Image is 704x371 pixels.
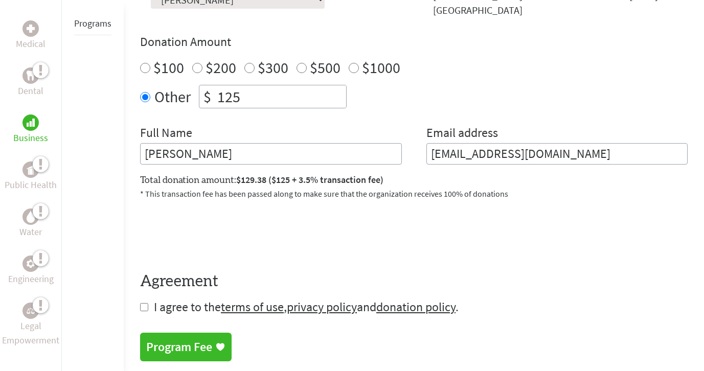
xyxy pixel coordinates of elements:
p: Business [13,131,48,145]
a: WaterWater [19,208,42,239]
input: Enter Full Name [140,143,402,165]
h4: Donation Amount [140,34,688,50]
img: Water [27,211,35,222]
a: donation policy [376,299,456,315]
input: Your Email [426,143,688,165]
iframe: reCAPTCHA [140,212,296,252]
div: Public Health [22,161,39,178]
div: Program Fee [146,339,212,355]
a: Program Fee [140,333,232,361]
label: Total donation amount: [140,173,383,188]
img: Business [27,119,35,127]
h4: Agreement [140,272,688,291]
a: terms of use [221,299,284,315]
img: Public Health [27,165,35,175]
a: BusinessBusiness [13,114,48,145]
a: DentalDental [18,67,43,98]
label: $1000 [362,58,400,77]
a: MedicalMedical [16,20,46,51]
p: * This transaction fee has been passed along to make sure that the organization receives 100% of ... [140,188,688,200]
li: Programs [74,12,111,35]
label: $200 [206,58,236,77]
span: I agree to the , and . [154,299,459,315]
p: Public Health [5,178,57,192]
div: Water [22,208,39,225]
label: Other [154,85,191,108]
span: $129.38 ($125 + 3.5% transaction fee) [236,174,383,185]
a: EngineeringEngineering [8,256,54,286]
label: Email address [426,125,498,143]
a: Programs [74,17,111,29]
div: Engineering [22,256,39,272]
p: Water [19,225,42,239]
img: Engineering [27,260,35,268]
img: Dental [27,71,35,80]
label: $500 [310,58,340,77]
p: Medical [16,37,46,51]
div: Business [22,114,39,131]
p: Engineering [8,272,54,286]
a: Public HealthPublic Health [5,161,57,192]
label: $300 [258,58,288,77]
label: $100 [153,58,184,77]
div: Legal Empowerment [22,303,39,319]
img: Legal Empowerment [27,308,35,314]
p: Dental [18,84,43,98]
input: Enter Amount [215,85,346,108]
div: $ [199,85,215,108]
div: Medical [22,20,39,37]
p: Legal Empowerment [2,319,59,347]
label: Full Name [140,125,192,143]
a: Legal EmpowermentLegal Empowerment [2,303,59,347]
div: Dental [22,67,39,84]
a: privacy policy [287,299,357,315]
img: Medical [27,25,35,33]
